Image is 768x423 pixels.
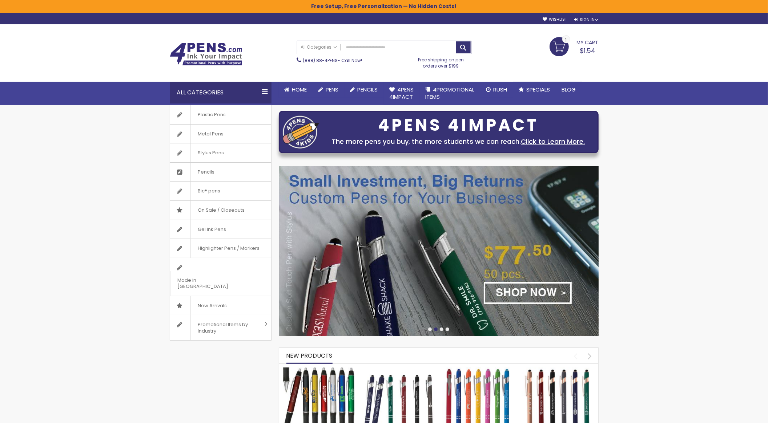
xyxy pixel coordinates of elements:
[279,166,599,336] img: /custom-soft-touch-pen-metal-barrel.html
[362,367,435,373] a: Custom Soft Touch Metal Pen - Stylus Top
[170,125,271,143] a: Metal Pens
[170,182,271,200] a: Bic® pens
[426,86,475,101] span: 4PROMOTIONAL ITEMS
[323,137,595,147] div: The more pens you buy, the more students we can reach.
[556,82,582,98] a: Blog
[279,82,313,98] a: Home
[522,367,594,373] a: Ellipse Softy Rose Gold Classic with Stylus Pen - Silver Laser
[570,350,582,362] div: prev
[442,367,514,373] a: Ellipse Softy Brights with Stylus Pen - Laser
[292,86,307,93] span: Home
[326,86,339,93] span: Pens
[574,17,598,23] div: Sign In
[313,82,345,98] a: Pens
[170,143,271,162] a: Stylus Pens
[286,351,333,360] span: New Products
[420,82,480,105] a: 4PROMOTIONALITEMS
[384,82,420,105] a: 4Pens4impact
[190,163,222,182] span: Pencils
[580,46,595,55] span: $1.54
[283,115,319,149] img: four_pen_logo.png
[170,82,272,103] div: All Categories
[303,57,362,64] span: - Call Now!
[170,271,253,296] span: Made in [GEOGRAPHIC_DATA]
[170,42,242,66] img: 4Pens Custom Pens and Promotional Products
[562,86,576,93] span: Blog
[190,201,252,220] span: On Sale / Closeouts
[584,350,596,362] div: next
[358,86,378,93] span: Pencils
[345,82,384,98] a: Pencils
[170,258,271,296] a: Made in [GEOGRAPHIC_DATA]
[543,17,567,22] a: Wishlist
[190,220,234,239] span: Gel Ink Pens
[170,163,271,182] a: Pencils
[521,137,585,146] a: Click to Learn More.
[550,37,599,55] a: $1.54 1
[190,143,232,162] span: Stylus Pens
[480,82,513,98] a: Rush
[303,57,338,64] a: (888) 88-4PENS
[190,315,262,340] span: Promotional Items by Industry
[390,86,414,101] span: 4Pens 4impact
[190,296,234,315] span: New Arrivals
[170,296,271,315] a: New Arrivals
[323,118,595,133] div: 4PENS 4IMPACT
[410,54,471,69] div: Free shipping on pen orders over $199
[190,182,228,200] span: Bic® pens
[513,82,556,98] a: Specials
[494,86,507,93] span: Rush
[297,41,341,53] a: All Categories
[170,315,271,340] a: Promotional Items by Industry
[566,37,567,44] span: 1
[170,201,271,220] a: On Sale / Closeouts
[301,44,337,50] span: All Categories
[190,239,267,258] span: Highlighter Pens / Markers
[283,367,355,373] a: The Barton Custom Pens Special Offer
[190,105,233,124] span: Plastic Pens
[527,86,550,93] span: Specials
[190,125,231,143] span: Metal Pens
[170,105,271,124] a: Plastic Pens
[708,403,768,423] iframe: Reseñas de Clientes en Google
[170,239,271,258] a: Highlighter Pens / Markers
[170,220,271,239] a: Gel Ink Pens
